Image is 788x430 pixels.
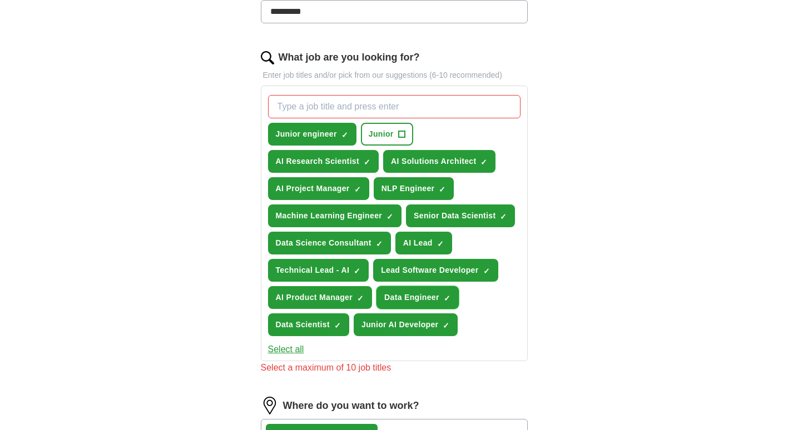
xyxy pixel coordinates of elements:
[357,294,364,303] span: ✓
[268,232,391,254] button: Data Science Consultant✓
[376,239,383,248] span: ✓
[403,237,433,249] span: AI Lead
[395,232,452,254] button: AI Lead✓
[268,343,304,356] button: Select all
[444,294,450,303] span: ✓
[414,210,495,222] span: Senior Data Scientist
[480,158,487,167] span: ✓
[373,259,498,282] button: Lead Software Developer✓
[268,95,521,118] input: Type a job title and press enter
[443,321,449,330] span: ✓
[268,204,402,227] button: Machine Learning Engineer✓
[276,210,383,222] span: Machine Learning Engineer
[276,319,330,331] span: Data Scientist
[341,131,348,139] span: ✓
[276,264,350,276] span: Technical Lead - AI
[381,183,435,194] span: NLP Engineer
[268,177,369,200] button: AI Project Manager✓
[261,69,528,81] p: Enter job titles and/or pick from our suggestions (6-10 recommended)
[276,156,360,167] span: AI Research Scientist
[391,156,476,167] span: AI Solutions Architect
[261,361,528,374] div: Select a maximum of 10 job titles
[261,397,279,414] img: location.png
[268,286,373,309] button: AI Product Manager✓
[268,313,350,336] button: Data Scientist✓
[283,398,419,413] label: Where do you want to work?
[354,313,458,336] button: Junior AI Developer✓
[268,259,369,282] button: Technical Lead - AI✓
[276,292,353,303] span: AI Product Manager
[279,50,420,65] label: What job are you looking for?
[483,267,490,276] span: ✓
[261,51,274,64] img: search.png
[383,150,495,173] button: AI Solutions Architect✓
[361,123,413,146] button: Junior
[354,267,360,276] span: ✓
[268,150,379,173] button: AI Research Scientist✓
[376,286,459,309] button: Data Engineer✓
[334,321,341,330] span: ✓
[406,204,515,227] button: Senior Data Scientist✓
[276,237,371,249] span: Data Science Consultant
[500,212,507,221] span: ✓
[364,158,370,167] span: ✓
[384,292,439,303] span: Data Engineer
[276,128,337,140] span: Junior engineer
[437,239,444,248] span: ✓
[361,319,438,331] span: Junior AI Developer
[268,123,356,146] button: Junior engineer✓
[386,212,393,221] span: ✓
[439,185,445,194] span: ✓
[354,185,361,194] span: ✓
[374,177,454,200] button: NLP Engineer✓
[276,183,350,194] span: AI Project Manager
[369,128,394,140] span: Junior
[381,264,478,276] span: Lead Software Developer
